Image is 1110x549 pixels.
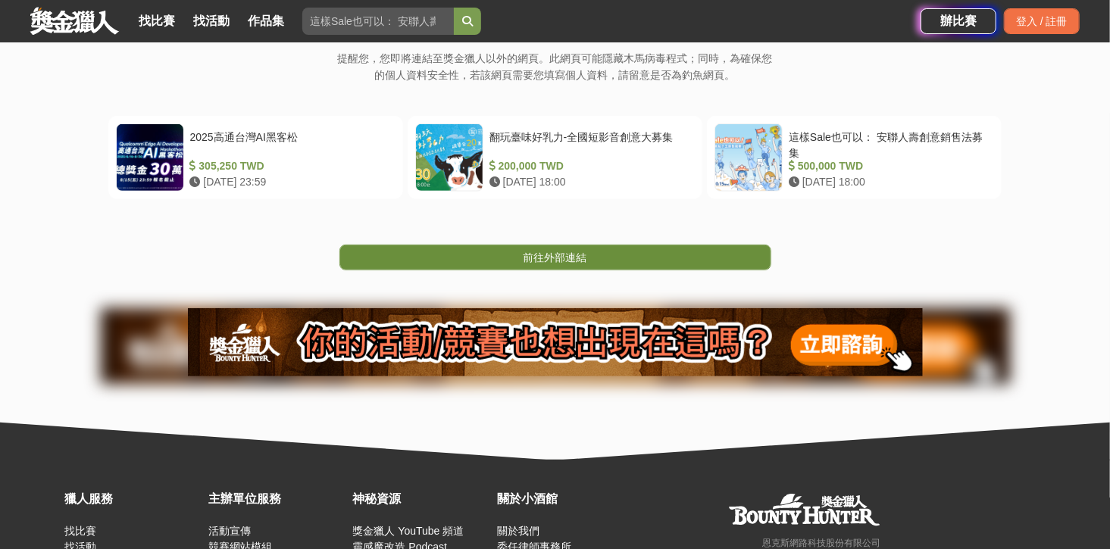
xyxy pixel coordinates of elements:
[187,11,236,32] a: 找活動
[64,490,201,508] div: 獵人服務
[64,525,96,537] a: 找比賽
[208,525,251,537] a: 活動宣傳
[133,11,181,32] a: 找比賽
[190,129,389,158] div: 2025高通台灣AI黑客松
[190,174,389,190] div: [DATE] 23:59
[489,174,689,190] div: [DATE] 18:00
[1004,8,1080,34] div: 登入 / 註冊
[353,490,489,508] div: 神秘資源
[789,158,988,174] div: 500,000 TWD
[497,490,633,508] div: 關於小酒館
[339,245,771,270] a: 前往外部連結
[489,158,689,174] div: 200,000 TWD
[190,158,389,174] div: 305,250 TWD
[789,174,988,190] div: [DATE] 18:00
[489,129,689,158] div: 翻玩臺味好乳力-全國短影音創意大募集
[242,11,290,32] a: 作品集
[188,308,923,376] img: 905fc34d-8193-4fb2-a793-270a69788fd0.png
[524,251,587,264] span: 前往外部連結
[302,8,454,35] input: 這樣Sale也可以： 安聯人壽創意銷售法募集
[408,116,702,199] a: 翻玩臺味好乳力-全國短影音創意大募集 200,000 TWD [DATE] 18:00
[921,8,996,34] a: 辦比賽
[497,525,539,537] a: 關於我們
[108,116,403,199] a: 2025高通台灣AI黑客松 305,250 TWD [DATE] 23:59
[789,129,988,158] div: 這樣Sale也可以： 安聯人壽創意銷售法募集
[707,116,1002,199] a: 這樣Sale也可以： 安聯人壽創意銷售法募集 500,000 TWD [DATE] 18:00
[337,50,773,99] p: 提醒您，您即將連結至獎金獵人以外的網頁。此網頁可能隱藏木馬病毒程式；同時，為確保您的個人資料安全性，若該網頁需要您填寫個人資料，請留意是否為釣魚網頁。
[353,525,464,537] a: 獎金獵人 YouTube 頻道
[762,538,880,548] small: 恩克斯網路科技股份有限公司
[208,490,345,508] div: 主辦單位服務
